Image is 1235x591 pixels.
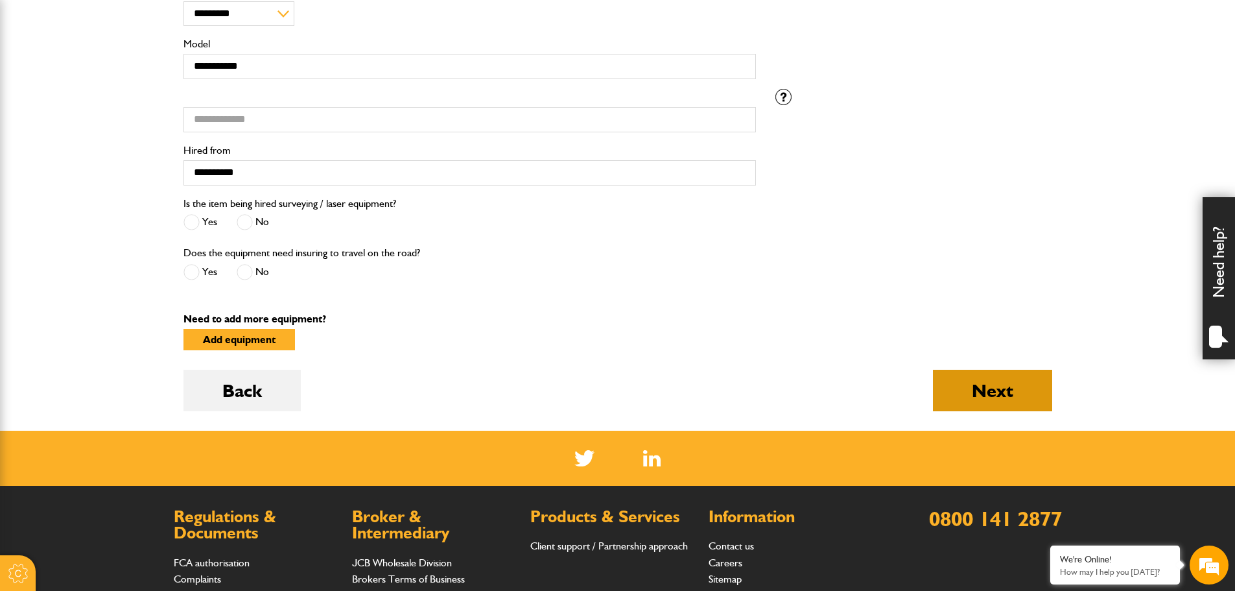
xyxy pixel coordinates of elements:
[530,509,696,525] h2: Products & Services
[352,557,452,569] a: JCB Wholesale Division
[17,158,237,187] input: Enter your email address
[213,6,244,38] div: Minimize live chat window
[933,370,1052,411] button: Next
[1060,567,1170,577] p: How may I help you today?
[183,264,217,280] label: Yes
[1060,554,1170,565] div: We're Online!
[237,264,269,280] label: No
[352,573,465,585] a: Brokers Terms of Business
[17,120,237,149] input: Enter your last name
[183,314,1052,324] p: Need to add more equipment?
[237,214,269,230] label: No
[183,39,756,49] label: Model
[176,400,235,417] em: Start Chat
[709,540,754,552] a: Contact us
[643,450,661,466] img: Linked In
[709,573,742,585] a: Sitemap
[709,509,874,525] h2: Information
[17,235,237,389] textarea: Type your message and hit 'Enter'
[643,450,661,466] a: LinkedIn
[183,214,217,230] label: Yes
[183,145,756,156] label: Hired from
[174,573,221,585] a: Complaints
[174,557,250,569] a: FCA authorisation
[17,197,237,225] input: Enter your phone number
[929,506,1062,531] a: 0800 141 2877
[352,509,517,542] h2: Broker & Intermediary
[1203,197,1235,359] div: Need help?
[183,199,396,209] label: Is the item being hired surveying / laser equipment?
[574,450,594,466] img: Twitter
[183,329,295,350] button: Add equipment
[183,370,301,411] button: Back
[174,509,339,542] h2: Regulations & Documents
[530,540,688,552] a: Client support / Partnership approach
[67,73,218,90] div: Chat with us now
[22,72,54,90] img: d_20077148190_company_1631870298795_20077148190
[709,557,742,569] a: Careers
[183,248,420,258] label: Does the equipment need insuring to travel on the road?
